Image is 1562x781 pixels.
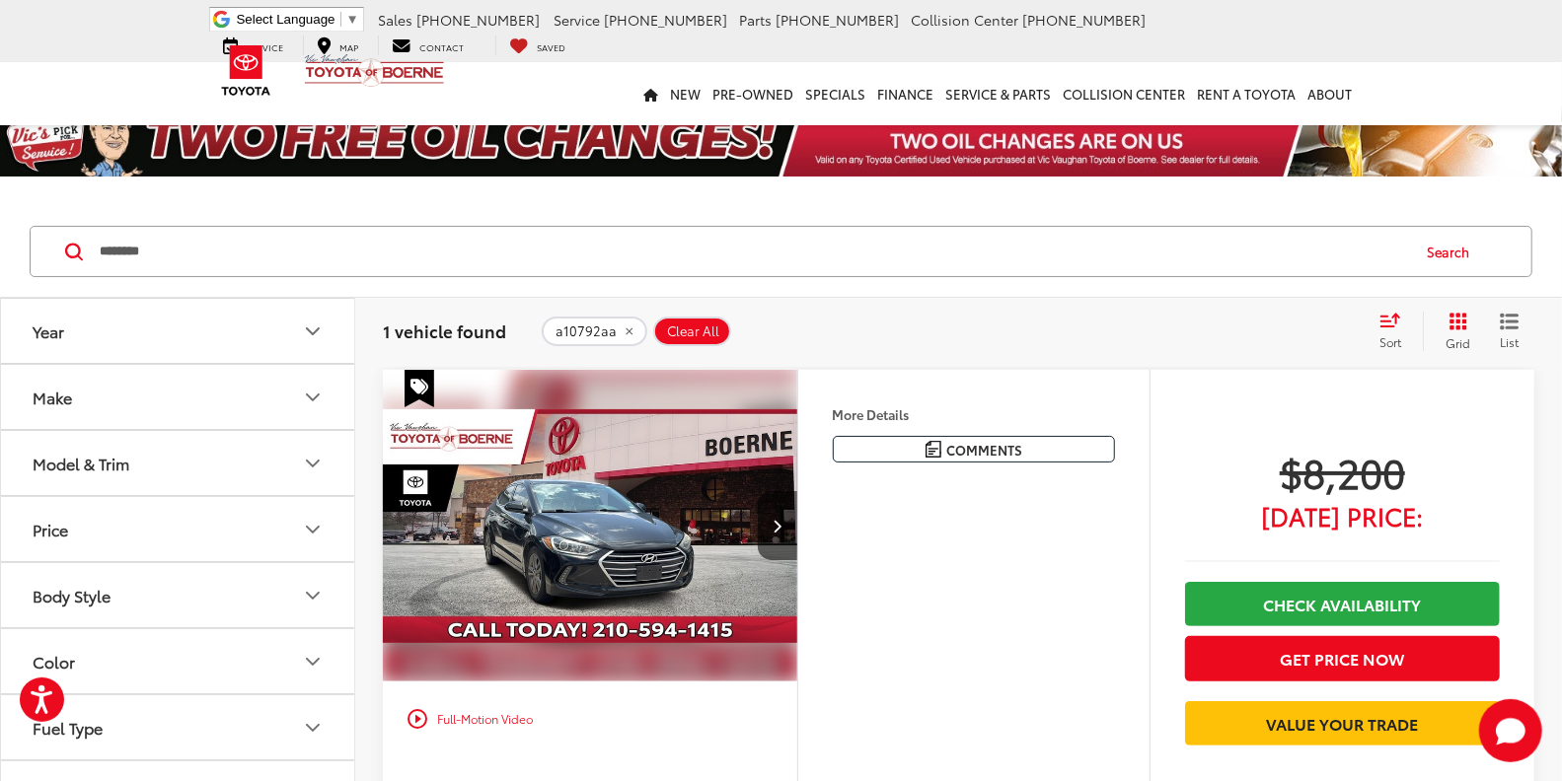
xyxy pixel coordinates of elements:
div: Fuel Type [33,718,103,737]
div: Year [33,321,64,340]
div: 2017 Hyundai Elantra SE 0 [382,370,799,680]
span: [PHONE_NUMBER] [1022,10,1146,30]
span: Special [405,370,434,407]
button: YearYear [1,299,356,363]
span: $8,200 [1185,447,1500,496]
div: Fuel Type [301,716,325,740]
img: 2017 Hyundai Elantra SE [382,370,799,682]
span: ​ [340,12,341,27]
span: 1 vehicle found [383,319,506,342]
span: [PHONE_NUMBER] [776,10,899,30]
button: Select sort value [1370,312,1423,351]
span: a10792aa [556,323,617,339]
div: Body Style [301,584,325,607]
span: Clear All [667,323,719,339]
span: [PHONE_NUMBER] [604,10,727,30]
div: Year [301,319,325,343]
div: Make [301,386,325,409]
span: [DATE] Price: [1185,506,1500,526]
a: Check Availability [1185,582,1500,626]
span: Parts [739,10,772,30]
h4: More Details [833,407,1115,421]
a: 2017 Hyundai Elantra SE2017 Hyundai Elantra SE2017 Hyundai Elantra SE2017 Hyundai Elantra SE [382,370,799,680]
div: Price [301,518,325,541]
div: Model & Trim [33,454,129,472]
a: Map [303,35,374,55]
button: Grid View [1423,312,1485,351]
button: Toggle Chat Window [1479,699,1542,762]
span: Collision Center [911,10,1018,30]
div: Price [33,520,68,538]
span: Select Language [237,12,335,27]
a: New [665,62,707,125]
button: Comments [833,436,1115,462]
button: Body StyleBody Style [1,563,356,627]
div: Make [33,388,72,406]
span: Sales [378,10,412,30]
span: Comments [946,441,1022,460]
span: Sort [1379,333,1401,350]
a: About [1302,62,1359,125]
button: Search [1408,227,1498,276]
button: remove a10792aa [542,317,647,346]
a: My Saved Vehicles [495,35,581,55]
img: Vic Vaughan Toyota of Boerne [304,53,445,88]
button: ColorColor [1,629,356,693]
div: Model & Trim [301,452,325,475]
span: Service [554,10,600,30]
input: Search by Make, Model, or Keyword [98,228,1408,275]
a: Collision Center [1058,62,1192,125]
span: Saved [538,40,566,53]
img: Comments [926,441,941,458]
span: List [1500,333,1520,350]
button: Next image [758,491,797,560]
a: Contact [378,35,480,55]
a: Home [638,62,665,125]
a: Service [209,35,299,55]
span: [PHONE_NUMBER] [416,10,540,30]
button: Get Price Now [1185,636,1500,680]
div: Color [33,652,75,671]
button: List View [1485,312,1534,351]
a: Rent a Toyota [1192,62,1302,125]
span: Grid [1446,334,1470,351]
div: Body Style [33,586,111,604]
a: Service & Parts: Opens in a new tab [940,62,1058,125]
img: Toyota [209,38,283,103]
button: MakeMake [1,365,356,429]
button: Clear All [653,317,731,346]
a: Pre-Owned [707,62,800,125]
a: Select Language​ [237,12,359,27]
div: Color [301,650,325,674]
button: Fuel TypeFuel Type [1,695,356,759]
svg: Start Chat [1479,699,1542,762]
a: Specials [800,62,872,125]
button: PricePrice [1,497,356,561]
a: Value Your Trade [1185,701,1500,745]
span: ▼ [346,12,359,27]
button: Model & TrimModel & Trim [1,431,356,495]
a: Finance [872,62,940,125]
